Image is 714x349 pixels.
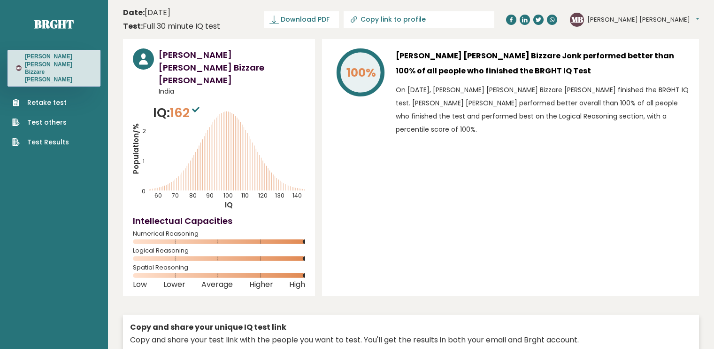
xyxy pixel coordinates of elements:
[170,104,202,121] span: 162
[206,191,214,199] tspan: 90
[142,187,146,195] tspan: 0
[142,127,146,135] tspan: 2
[346,64,376,81] tspan: 100%
[143,157,145,165] tspan: 1
[25,53,92,83] h3: [PERSON_NAME] [PERSON_NAME] Bizzare [PERSON_NAME]
[275,191,284,199] tspan: 130
[16,66,22,70] text: MB
[587,15,699,24] button: [PERSON_NAME] [PERSON_NAME]
[163,283,185,286] span: Lower
[153,103,202,122] p: IQ:
[264,11,339,28] a: Download PDF
[223,191,233,199] tspan: 100
[123,7,145,18] b: Date:
[201,283,233,286] span: Average
[396,48,689,79] h3: [PERSON_NAME] [PERSON_NAME] Bizzare Jonk performed better than 100% of all people who finished th...
[189,191,197,199] tspan: 80
[131,123,141,174] tspan: Population/%
[249,283,273,286] span: Higher
[133,283,147,286] span: Low
[123,7,170,18] time: [DATE]
[155,191,162,199] tspan: 60
[241,191,249,199] tspan: 110
[34,16,74,32] a: Brght
[133,232,305,236] span: Numerical Reasoning
[281,15,330,24] span: Download PDF
[396,83,689,136] p: On [DATE], [PERSON_NAME] [PERSON_NAME] Bizzare [PERSON_NAME] finished the BRGHT IQ test. [PERSON_...
[12,98,69,108] a: Retake test
[12,137,69,147] a: Test Results
[292,191,302,199] tspan: 140
[133,266,305,270] span: Spatial Reasoning
[130,322,692,333] div: Copy and share your unique IQ test link
[123,21,220,32] div: Full 30 minute IQ test
[130,334,692,346] div: Copy and share your test link with the people you want to test. You'll get the results in both yo...
[159,87,305,96] span: India
[12,118,69,127] a: Test others
[159,48,305,87] h3: [PERSON_NAME] [PERSON_NAME] Bizzare [PERSON_NAME]
[133,214,305,227] h4: Intellectual Capacities
[133,249,305,253] span: Logical Reasoning
[123,21,143,32] b: Test:
[571,14,583,24] text: MB
[289,283,305,286] span: High
[225,200,233,210] tspan: IQ
[172,191,179,199] tspan: 70
[258,191,268,199] tspan: 120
